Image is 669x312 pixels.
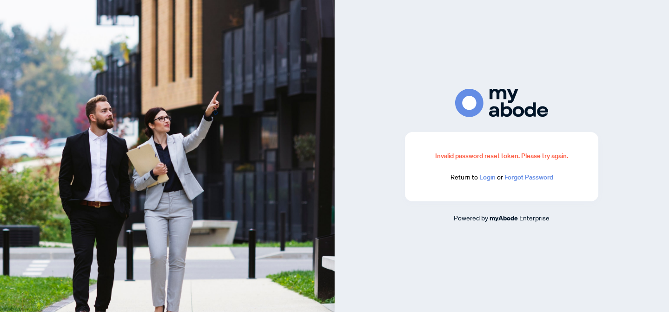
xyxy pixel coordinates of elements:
[519,213,550,222] span: Enterprise
[427,151,576,161] div: Invalid password reset token. Please try again.
[479,173,496,181] a: Login
[490,213,518,223] a: myAbode
[455,89,548,117] img: ma-logo
[504,173,553,181] a: Forgot Password
[427,172,576,183] div: Return to or
[454,213,488,222] span: Powered by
